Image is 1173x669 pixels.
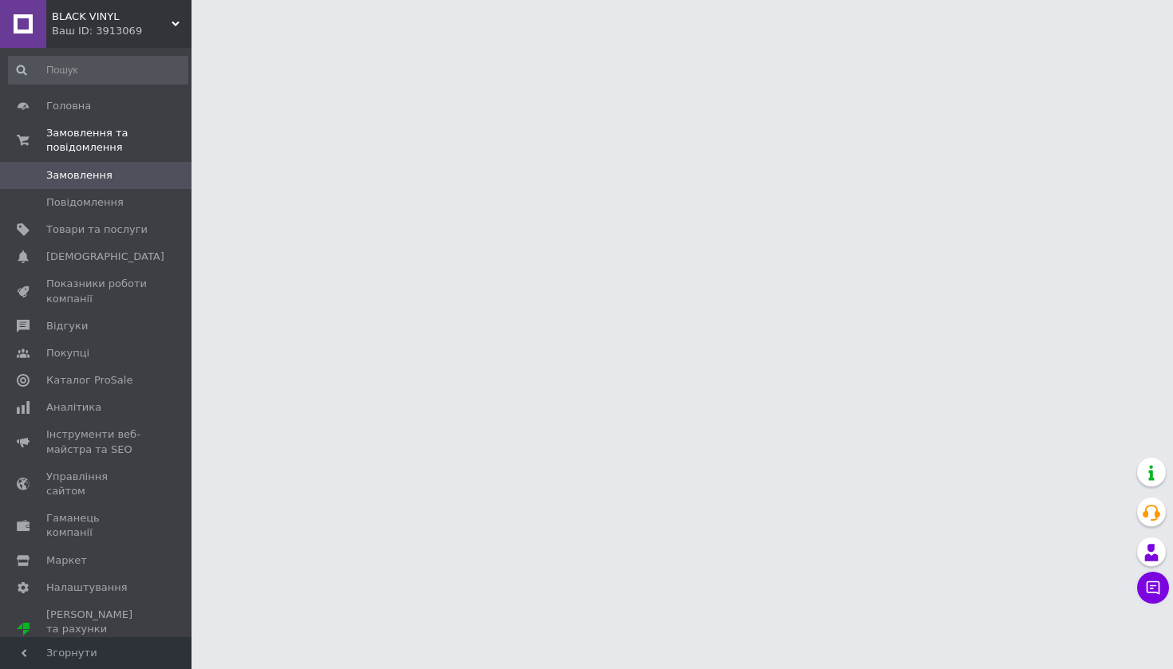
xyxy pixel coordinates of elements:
span: Управління сайтом [46,470,148,498]
span: BLACK VINYL [52,10,172,24]
span: Маркет [46,553,87,568]
span: Гаманець компанії [46,511,148,540]
span: Відгуки [46,319,88,333]
span: Замовлення [46,168,113,183]
button: Чат з покупцем [1137,572,1169,604]
input: Пошук [8,56,188,85]
div: Ваш ID: 3913069 [52,24,192,38]
span: [DEMOGRAPHIC_DATA] [46,250,164,264]
span: Інструменти веб-майстра та SEO [46,427,148,456]
span: Повідомлення [46,195,124,210]
span: [PERSON_NAME] та рахунки [46,608,148,651]
span: Налаштування [46,580,128,595]
span: Покупці [46,346,89,360]
span: Головна [46,99,91,113]
span: Каталог ProSale [46,373,132,388]
span: Показники роботи компанії [46,277,148,305]
span: Замовлення та повідомлення [46,126,192,155]
span: Товари та послуги [46,222,148,237]
span: Аналітика [46,400,101,415]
